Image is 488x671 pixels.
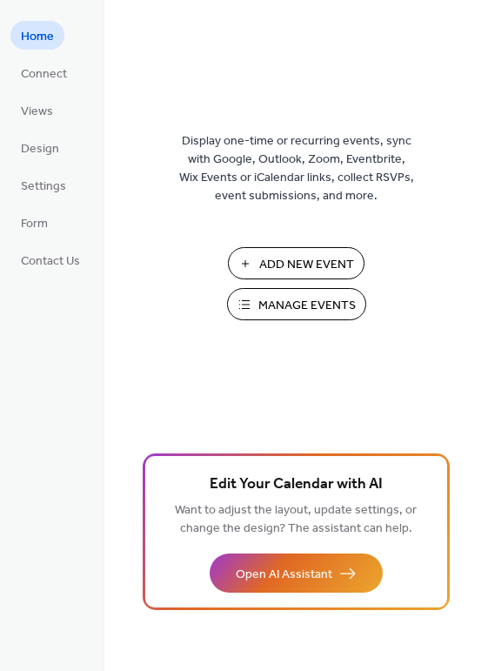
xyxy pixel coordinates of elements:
a: Design [10,133,70,162]
a: Home [10,21,64,50]
button: Manage Events [227,288,366,320]
a: Form [10,208,58,237]
span: Connect [21,65,67,84]
span: Contact Us [21,252,80,271]
span: Add New Event [259,256,354,274]
span: Home [21,28,54,46]
span: Edit Your Calendar with AI [210,473,383,497]
button: Add New Event [228,247,364,279]
a: Views [10,96,64,124]
span: Display one-time or recurring events, sync with Google, Outlook, Zoom, Eventbrite, Wix Events or ... [179,132,414,205]
span: Form [21,215,48,233]
span: Views [21,103,53,121]
span: Open AI Assistant [236,566,332,584]
span: Design [21,140,59,158]
a: Settings [10,171,77,199]
span: Manage Events [258,297,356,315]
a: Connect [10,58,77,87]
button: Open AI Assistant [210,554,383,593]
span: Want to adjust the layout, update settings, or change the design? The assistant can help. [175,499,417,540]
a: Contact Us [10,245,90,274]
span: Settings [21,178,66,196]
